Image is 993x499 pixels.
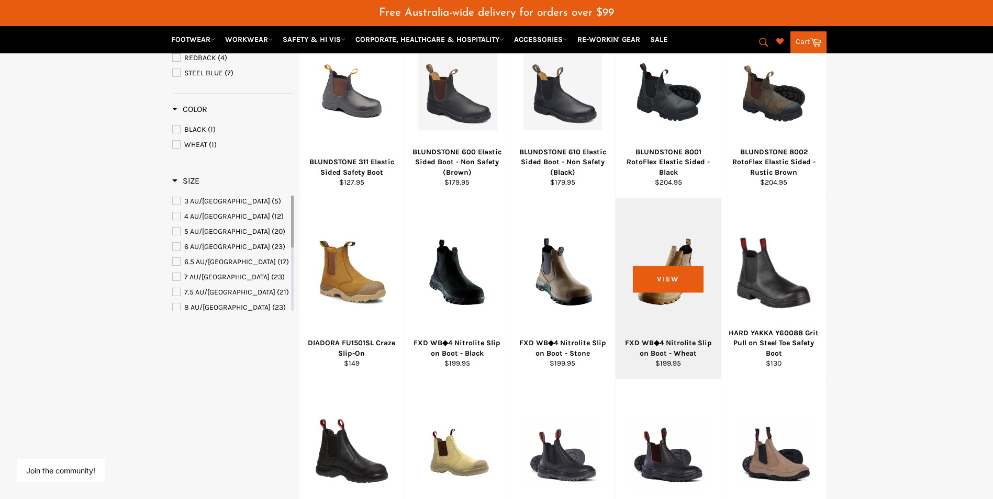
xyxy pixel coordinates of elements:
[172,287,289,298] a: 7.5 AU/UK
[734,235,813,311] img: HARD YAKKA Y60088 Grit Pull on Steel Toe Safety Boot - Workin' Gear
[615,17,721,198] a: BLUNDSTONE 8001 RotoFlex Elastic Sided - Black - Workin' Gear BLUNDSTONE 8001 RotoFlex Elastic Si...
[172,241,289,253] a: 6 AU/UK
[523,234,603,312] img: FXD WB◆4 Nitrolite Slip on Boot - Stone - Workin' Gear
[225,69,233,77] span: (7)
[167,30,219,49] a: FOOTWEAR
[306,358,398,368] div: $149
[411,358,504,368] div: $199.95
[184,303,271,312] span: 8 AU/[GEOGRAPHIC_DATA]
[272,242,285,251] span: (23)
[184,227,270,236] span: 5 AU/[GEOGRAPHIC_DATA]
[523,419,603,489] img: MONGREL 240020 Elastic Sided Safety Boot - BLACK - Workin' Gear
[272,227,285,236] span: (20)
[313,62,392,122] img: BLUNDSTONE 311 Elastic Sided Safety Boot - Workin' Gear
[272,212,284,221] span: (12)
[184,257,276,266] span: 6.5 AU/[GEOGRAPHIC_DATA]
[218,53,227,62] span: (4)
[510,198,616,379] a: FXD WB◆4 Nitrolite Slip on Boot - Stone - Workin' Gear FXD WB◆4 Nitrolite Slip on Boot - Stone $1...
[517,177,609,187] div: $179.95
[622,147,715,177] div: BLUNDSTONE 8001 RotoFlex Elastic Sided - Black
[418,424,497,484] img: KING GEE Wills Suede Steel Cap Elastic Sided Boot (K25552) - Workin' Gear
[351,30,508,49] a: CORPORATE, HEALTHCARE & HOSPITALITY
[299,198,405,379] a: DIADORA FU1501SL Craze Slip-On - Workin' Gear DIADORA FU1501SL Craze Slip-On $149
[184,140,207,149] span: WHEAT
[728,177,820,187] div: $204.95
[615,198,721,379] a: FXD WB◆4 Nitrolite Slip on Boot - Wheat - Workin' Gear FXD WB◆4 Nitrolite Slip on Boot - Wheat $1...
[184,242,270,251] span: 6 AU/[GEOGRAPHIC_DATA]
[510,17,616,198] a: BLUNDSTONE 610 Elastic Sided Boot - Non Safety - Workin Gear BLUNDSTONE 610 Elastic Sided Boot - ...
[734,418,813,489] img: MONGREL 240040 ELASTIC SIDED SAFETY BOOT - WHEAT - Workin' Gear
[313,233,392,312] img: DIADORA FU1501SL Craze Slip-On - Workin' Gear
[790,31,827,53] a: Cart
[184,288,275,297] span: 7.5 AU/[GEOGRAPHIC_DATA]
[418,53,497,130] img: BLUNDSTONE 600 Elastic Sided Boot - Non Safety (Brown) - Workin Gear
[184,197,270,206] span: 3 AU/[GEOGRAPHIC_DATA]
[277,288,289,297] span: (21)
[510,30,572,49] a: ACCESSORIES
[523,54,603,130] img: BLUNDSTONE 610 Elastic Sided Boot - Non Safety - Workin Gear
[734,53,813,131] img: BLUNDSTONE 8002 RotoFlex Elastic Sided - Rustic Brown - Workin' Gear
[172,211,289,222] a: 4 AU/UK
[517,338,609,358] div: FXD WB◆4 Nitrolite Slip on Boot - Stone
[184,69,223,77] span: STEEL BLUE
[728,328,820,358] div: HARD YAKKA Y60088 Grit Pull on Steel Toe Safety Boot
[411,338,504,358] div: FXD WB◆4 Nitrolite Slip on Boot - Black
[728,358,820,368] div: $130
[633,266,704,292] span: View
[172,256,289,268] a: 6.5 AU/UK
[172,67,294,79] a: STEEL BLUE
[404,17,510,198] a: BLUNDSTONE 600 Elastic Sided Boot - Non Safety (Brown) - Workin Gear BLUNDSTONE 600 Elastic Sided...
[26,466,95,475] button: Join the community!
[721,17,827,198] a: BLUNDSTONE 8002 RotoFlex Elastic Sided - Rustic Brown - Workin' Gear BLUNDSTONE 8002 RotoFlex Ela...
[517,358,609,368] div: $199.95
[172,139,294,151] a: WHEAT
[404,198,510,379] a: Workin Gear WB4 FXD WB◆4 Nitrolite Slip on Boot - Black $199.95
[221,30,277,49] a: WORKWEAR
[272,197,281,206] span: (5)
[172,124,294,135] a: BLACK
[184,125,206,134] span: BLACK
[306,177,398,187] div: $127.95
[622,338,715,358] div: FXD WB◆4 Nitrolite Slip on Boot - Wheat
[184,53,216,62] span: REDBACK
[646,30,672,49] a: SALE
[517,147,609,177] div: BLUNDSTONE 610 Elastic Sided Boot - Non Safety (Black)
[299,17,405,198] a: BLUNDSTONE 311 Elastic Sided Safety Boot - Workin' Gear BLUNDSTONE 311 Elastic Sided Safety Boot ...
[306,338,398,358] div: DIADORA FU1501SL Craze Slip-On
[172,302,289,313] a: 8 AU/UK
[411,147,504,177] div: BLUNDSTONE 600 Elastic Sided Boot - Non Safety (Brown)
[208,125,216,134] span: (1)
[573,30,644,49] a: RE-WORKIN' GEAR
[277,257,289,266] span: (17)
[379,7,614,18] span: Free Australia-wide delivery for orders over $99
[272,303,286,312] span: (23)
[172,104,207,114] span: Color
[271,273,285,281] span: (23)
[172,271,289,283] a: 7 AU/UK
[629,418,708,489] img: MONGREL 240030 OIL KIP ELASTIC SIDED SAFETY BOOT - BROWN - Workin' Gear
[418,233,497,312] img: Workin Gear WB4
[172,196,289,207] a: 3 AU/UK
[728,147,820,177] div: BLUNDSTONE 8002 RotoFlex Elastic Sided - Rustic Brown
[172,52,294,64] a: REDBACK
[622,177,715,187] div: $204.95
[629,53,708,131] img: BLUNDSTONE 8001 RotoFlex Elastic Sided - Black - Workin' Gear
[411,177,504,187] div: $179.95
[306,157,398,177] div: BLUNDSTONE 311 Elastic Sided Safety Boot
[184,273,270,281] span: 7 AU/[GEOGRAPHIC_DATA]
[172,176,199,186] h3: Size
[209,140,217,149] span: (1)
[172,104,207,115] h3: Color
[721,198,827,379] a: HARD YAKKA Y60088 Grit Pull on Steel Toe Safety Boot - Workin' Gear HARD YAKKA Y60088 Grit Pull o...
[172,226,289,237] a: 5 AU/UK
[184,212,270,221] span: 4 AU/[GEOGRAPHIC_DATA]
[278,30,350,49] a: SAFETY & HI VIS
